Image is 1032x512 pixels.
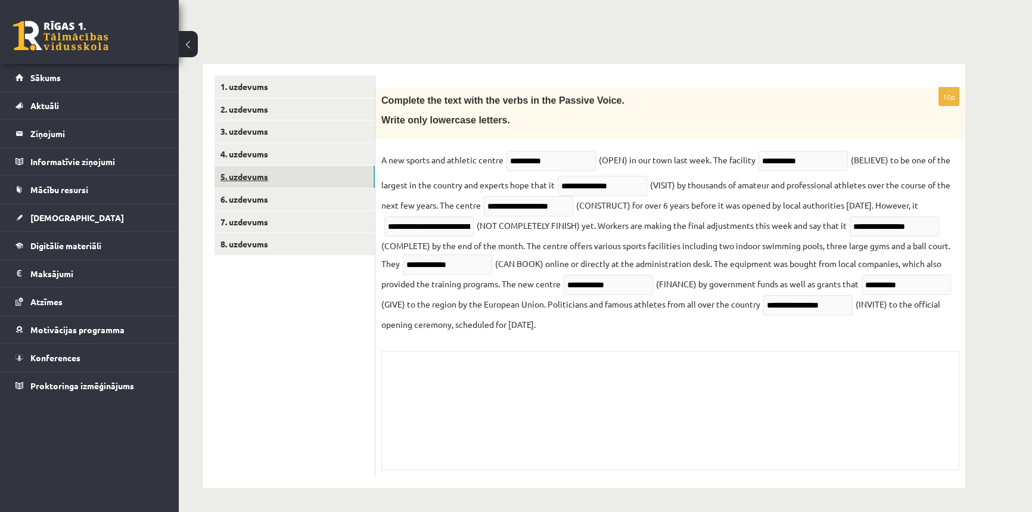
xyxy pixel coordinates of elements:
[15,260,164,287] a: Maksājumi
[215,76,375,98] a: 1. uzdevums
[15,148,164,175] a: Informatīvie ziņojumi
[15,92,164,119] a: Aktuāli
[15,204,164,231] a: [DEMOGRAPHIC_DATA]
[30,296,63,307] span: Atzīmes
[15,64,164,91] a: Sākums
[938,87,959,106] p: 10p
[30,380,134,391] span: Proktoringa izmēģinājums
[215,233,375,255] a: 8. uzdevums
[15,120,164,147] a: Ziņojumi
[30,72,61,83] span: Sākums
[215,211,375,233] a: 7. uzdevums
[30,148,164,175] legend: Informatīvie ziņojumi
[30,240,101,251] span: Digitālie materiāli
[30,184,88,195] span: Mācību resursi
[30,260,164,287] legend: Maksājumi
[15,372,164,399] a: Proktoringa izmēģinājums
[30,324,125,335] span: Motivācijas programma
[215,120,375,142] a: 3. uzdevums
[381,95,624,105] span: Complete the text with the verbs in the Passive Voice.
[215,98,375,120] a: 2. uzdevums
[15,344,164,371] a: Konferences
[15,316,164,343] a: Motivācijas programma
[381,115,510,125] span: Write only lowercase letters.
[30,100,59,111] span: Aktuāli
[30,120,164,147] legend: Ziņojumi
[30,352,80,363] span: Konferences
[15,288,164,315] a: Atzīmes
[215,143,375,165] a: 4. uzdevums
[215,166,375,188] a: 5. uzdevums
[381,151,959,333] fieldset: (OPEN) in our town last week. The facility (BELIEVE) to be one of the largest in the country and ...
[15,232,164,259] a: Digitālie materiāli
[30,212,124,223] span: [DEMOGRAPHIC_DATA]
[13,21,108,51] a: Rīgas 1. Tālmācības vidusskola
[381,151,503,169] p: A new sports and athletic centre
[15,176,164,203] a: Mācību resursi
[215,188,375,210] a: 6. uzdevums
